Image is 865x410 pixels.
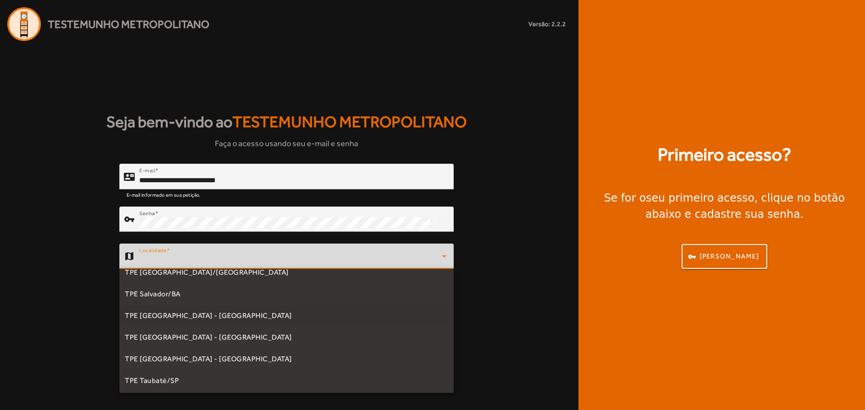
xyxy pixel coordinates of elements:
span: TPE [GEOGRAPHIC_DATA] - [GEOGRAPHIC_DATA] [125,310,292,321]
span: TPE [GEOGRAPHIC_DATA] - [GEOGRAPHIC_DATA] [125,354,292,364]
span: TPE [GEOGRAPHIC_DATA]/[GEOGRAPHIC_DATA] [125,267,289,278]
span: TPE Salvador/BA [125,289,181,299]
span: TPE Taubaté/SP [125,375,179,386]
span: TPE [GEOGRAPHIC_DATA] - [GEOGRAPHIC_DATA] [125,332,292,343]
